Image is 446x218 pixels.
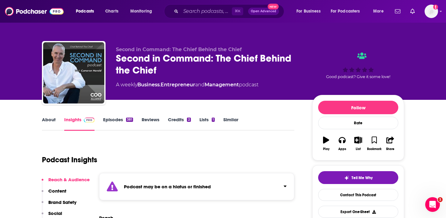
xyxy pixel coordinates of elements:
button: Bookmark [366,133,382,155]
button: Content [42,188,66,199]
div: Play [323,147,329,151]
a: Show notifications dropdown [392,6,403,17]
a: Credits2 [168,117,191,131]
button: Brand Safety [42,199,76,211]
div: Rate [318,117,398,129]
img: Podchaser Pro [84,118,95,122]
span: Good podcast? Give it some love! [326,74,390,79]
a: Management [205,82,239,88]
button: List [350,133,366,155]
span: Open Advanced [251,10,276,13]
div: Search podcasts, credits, & more... [170,4,290,18]
a: Episodes381 [103,117,133,131]
div: Apps [338,147,346,151]
button: tell me why sparkleTell Me Why [318,171,398,184]
button: Share [382,133,398,155]
div: Bookmark [367,147,381,151]
img: User Profile [425,5,438,18]
a: Entrepreneur [161,82,195,88]
a: Contact This Podcast [318,189,398,201]
section: Click to expand status details [99,173,294,200]
button: open menu [292,6,328,16]
div: 1 [212,118,215,122]
span: New [268,4,279,9]
h1: Podcast Insights [42,155,97,164]
strong: Podcast may be on a hiatus or finished [124,184,211,190]
div: List [356,147,361,151]
input: Search podcasts, credits, & more... [181,6,232,16]
div: 2 [187,118,191,122]
a: InsightsPodchaser Pro [64,117,95,131]
span: For Podcasters [331,7,360,16]
span: ⌘ K [232,7,243,15]
p: Reach & Audience [48,177,90,182]
button: Open AdvancedNew [248,8,279,15]
p: Social [48,210,62,216]
button: open menu [72,6,102,16]
button: Show profile menu [425,5,438,18]
span: Logged in as hsmelter [425,5,438,18]
button: Follow [318,101,398,114]
button: Reach & Audience [42,177,90,188]
img: Second in Command: The Chief Behind the Chief [43,42,104,103]
button: Play [318,133,334,155]
button: Export One-Sheet [318,206,398,218]
div: A weekly podcast [116,81,258,88]
span: Charts [105,7,118,16]
a: Reviews [142,117,159,131]
div: 381 [126,118,133,122]
span: Monitoring [130,7,152,16]
a: Charts [101,6,122,16]
span: 1 [438,197,443,202]
a: Similar [223,117,238,131]
span: , [160,82,161,88]
span: and [195,82,205,88]
div: Good podcast? Give it some love! [312,47,404,85]
p: Content [48,188,66,194]
a: Business [137,82,160,88]
button: open menu [369,6,391,16]
img: Podchaser - Follow, Share and Rate Podcasts [5,6,64,17]
div: Share [386,147,394,151]
button: open menu [126,6,160,16]
img: tell me why sparkle [344,175,349,180]
span: Tell Me Why [351,175,373,180]
a: Show notifications dropdown [408,6,417,17]
button: open menu [327,6,369,16]
a: About [42,117,56,131]
svg: Add a profile image [433,5,438,9]
button: Apps [334,133,350,155]
span: More [373,7,384,16]
span: Second in Command: The Chief Behind the Chief [116,47,242,52]
span: Podcasts [76,7,94,16]
p: Brand Safety [48,199,76,205]
span: For Business [296,7,321,16]
iframe: Intercom live chat [425,197,440,212]
a: Lists1 [199,117,215,131]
